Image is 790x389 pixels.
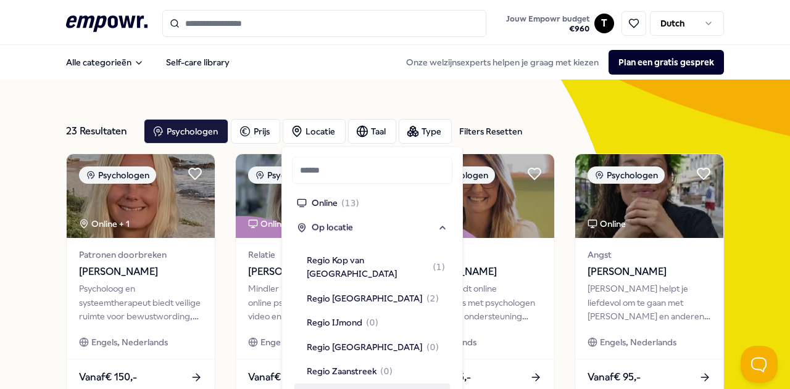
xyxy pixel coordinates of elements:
button: Prijs [231,119,280,144]
div: Psychologen [588,166,665,184]
span: Vanaf € 150,- [79,369,137,385]
span: ( 0 ) [426,340,439,354]
span: Engels, Nederlands [260,335,337,349]
div: Filters Resetten [459,125,522,138]
img: package image [405,154,554,238]
button: Psychologen [144,119,228,144]
button: T [594,14,614,33]
div: Psychologen [79,166,156,184]
div: Online [248,217,286,231]
button: Taal [348,119,396,144]
div: Online + 1 [79,217,130,231]
span: [PERSON_NAME] [248,264,372,280]
div: [PERSON_NAME] helpt je liefdevol om te gaan met [PERSON_NAME] en anderen, focus op zelfliefde en ... [588,282,712,323]
span: ( 0 ) [380,364,393,378]
div: Regio [GEOGRAPHIC_DATA] [307,292,439,305]
img: package image [236,154,385,238]
div: Mindler biedt online videosessies met psychologen en e-health ondersteuning voor mentale balans e... [418,282,542,323]
span: Relatie [248,248,372,261]
button: Type [399,119,452,144]
span: Engels, Nederlands [600,335,676,349]
div: Psychologen [248,166,325,184]
div: Regio [GEOGRAPHIC_DATA] [307,340,439,354]
span: Jouw Empowr budget [506,14,589,24]
div: Regio IJmond [307,316,378,329]
img: package image [575,154,724,238]
input: Search for products, categories or subcategories [162,10,487,37]
a: Self-care library [156,50,239,75]
iframe: Help Scout Beacon - Open [741,346,778,383]
a: Jouw Empowr budget€960 [501,10,594,36]
span: Engels, Nederlands [91,335,168,349]
img: package image [67,154,215,238]
div: 23 Resultaten [66,119,134,144]
div: Onze welzijnsexperts helpen je graag met kiezen [396,50,724,75]
button: Alle categorieën [56,50,154,75]
span: [PERSON_NAME] [418,264,542,280]
span: € 960 [506,24,589,34]
span: Patronen doorbreken [79,248,203,261]
span: Vanaf € 95,- [248,369,301,385]
span: ( 13 ) [341,196,359,210]
span: ( 0 ) [366,316,378,329]
nav: Main [56,50,239,75]
div: Mindler biedt laagdrempelige online psychologische zorg via video en e-health modules, gericht op... [248,282,372,323]
button: Jouw Empowr budget€960 [504,12,592,36]
span: [PERSON_NAME] [588,264,712,280]
span: Vanaf € 95,- [588,369,641,385]
div: Regio Zaanstreek [307,364,393,378]
span: ( 1 ) [433,260,445,274]
button: Plan een gratis gesprek [609,50,724,75]
div: Regio Kop van [GEOGRAPHIC_DATA] [307,253,445,281]
span: ( 2 ) [426,292,439,305]
span: Online [312,196,338,210]
span: Op locatie [312,221,353,234]
div: Psycholoog en systeemtherapeut biedt veilige ruimte voor bewustwording, persoonlijke groei en men... [79,282,203,323]
span: [PERSON_NAME] [79,264,203,280]
span: Angst [588,248,712,261]
div: Online [588,217,626,231]
button: Locatie [283,119,346,144]
span: Burn-out [418,248,542,261]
